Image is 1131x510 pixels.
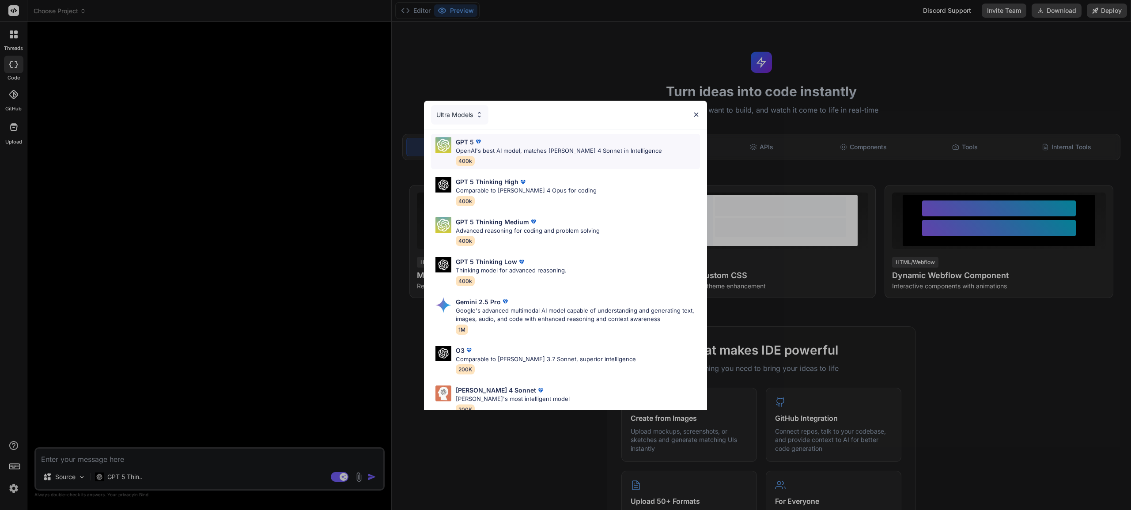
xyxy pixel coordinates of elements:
p: GPT 5 Thinking Medium [456,217,529,227]
p: GPT 5 Thinking High [456,177,518,186]
img: premium [518,178,527,186]
img: premium [536,386,545,395]
p: GPT 5 [456,137,474,147]
span: 400k [456,236,475,246]
img: Pick Models [435,137,451,153]
p: OpenAI's best AI model, matches [PERSON_NAME] 4 Sonnet in Intelligence [456,147,662,155]
img: close [692,111,700,118]
span: 200K [456,364,475,374]
p: Gemini 2.5 Pro [456,297,501,306]
span: 400k [456,196,475,206]
div: Ultra Models [431,105,488,125]
p: Comparable to [PERSON_NAME] 4 Opus for coding [456,186,597,195]
img: premium [501,297,510,306]
img: premium [465,346,473,355]
img: premium [529,217,538,226]
p: GPT 5 Thinking Low [456,257,517,266]
p: Advanced reasoning for coding and problem solving [456,227,600,235]
p: O3 [456,346,465,355]
img: Pick Models [476,111,483,118]
span: 400k [456,276,475,286]
img: Pick Models [435,346,451,361]
img: Pick Models [435,297,451,313]
span: 400k [456,156,475,166]
img: premium [474,137,483,146]
p: Thinking model for advanced reasoning. [456,266,567,275]
img: Pick Models [435,217,451,233]
img: Pick Models [435,257,451,272]
p: Google's advanced multimodal AI model capable of understanding and generating text, images, audio... [456,306,700,324]
span: 200K [456,404,475,415]
span: 1M [456,325,468,335]
p: [PERSON_NAME]'s most intelligent model [456,395,570,404]
p: [PERSON_NAME] 4 Sonnet [456,385,536,395]
img: Pick Models [435,177,451,193]
img: premium [517,257,526,266]
p: Comparable to [PERSON_NAME] 3.7 Sonnet, superior intelligence [456,355,636,364]
img: Pick Models [435,385,451,401]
